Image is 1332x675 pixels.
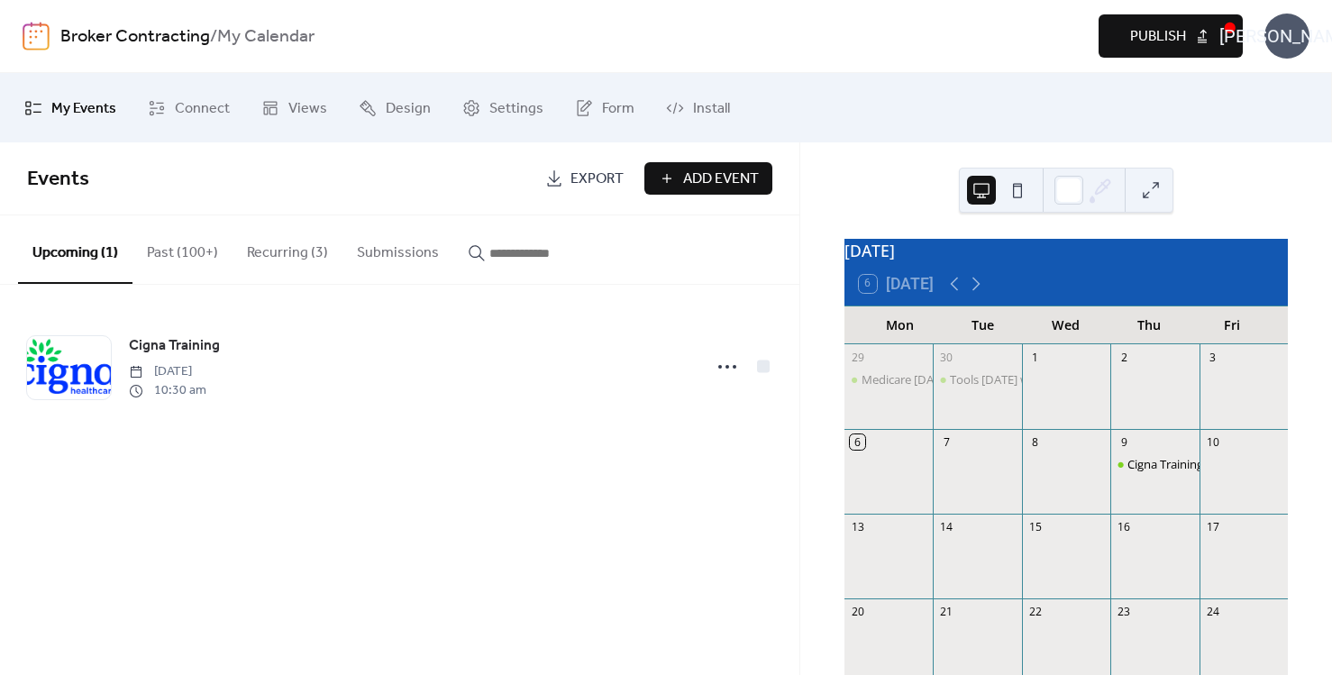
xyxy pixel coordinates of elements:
div: 6 [850,434,865,450]
div: 30 [939,350,954,365]
div: 22 [1027,604,1043,619]
div: Thu [1108,306,1191,343]
span: Events [27,160,89,199]
span: Install [693,95,730,123]
div: 29 [850,350,865,365]
span: Publish [1130,26,1186,48]
div: 15 [1027,519,1043,534]
div: 7 [939,434,954,450]
a: Broker Contracting [60,20,210,54]
span: [DATE] [129,362,206,381]
div: 8 [1027,434,1043,450]
div: Cigna Training [1127,456,1203,472]
span: 10:30 am [129,381,206,400]
a: Views [248,80,341,135]
button: Upcoming (1) [18,215,132,284]
span: Connect [175,95,230,123]
a: Cigna Training [129,334,220,358]
a: Form [561,80,648,135]
div: 23 [1117,604,1132,619]
div: [PERSON_NAME] [1264,14,1309,59]
img: logo [23,22,50,50]
div: 16 [1117,519,1132,534]
span: Add Event [683,169,759,190]
b: / [210,20,217,54]
div: 24 [1205,604,1220,619]
span: Form [602,95,634,123]
span: Cigna Training [129,335,220,357]
div: 20 [850,604,865,619]
span: Settings [489,95,543,123]
button: Recurring (3) [233,215,342,282]
div: Medicare Monday with Doug Carlson [844,371,933,388]
b: My Calendar [217,20,315,54]
div: 13 [850,519,865,534]
button: Past (100+) [132,215,233,282]
div: 3 [1205,350,1220,365]
div: Wed [1025,306,1108,343]
a: Design [345,80,444,135]
div: Cigna Training [1110,456,1199,472]
a: Install [652,80,744,135]
div: 1 [1027,350,1043,365]
button: Add Event [644,162,772,195]
div: 17 [1205,519,1220,534]
div: Fri [1191,306,1273,343]
div: [DATE] [844,239,1288,262]
a: Settings [449,80,557,135]
span: Export [570,169,624,190]
a: Connect [134,80,243,135]
span: My Events [51,95,116,123]
div: Medicare [DATE] with [PERSON_NAME] [862,371,1070,388]
div: 14 [939,519,954,534]
div: Tools Tuesday with Keith Gleason [933,371,1021,388]
div: 2 [1117,350,1132,365]
button: Submissions [342,215,453,282]
div: 10 [1205,434,1220,450]
div: Mon [859,306,942,343]
a: My Events [11,80,130,135]
button: Publish [1099,14,1243,58]
span: Views [288,95,327,123]
div: Tue [942,306,1025,343]
span: Design [386,95,431,123]
div: 21 [939,604,954,619]
div: Tools [DATE] with [PERSON_NAME] [950,371,1137,388]
div: 9 [1117,434,1132,450]
a: Export [532,162,637,195]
